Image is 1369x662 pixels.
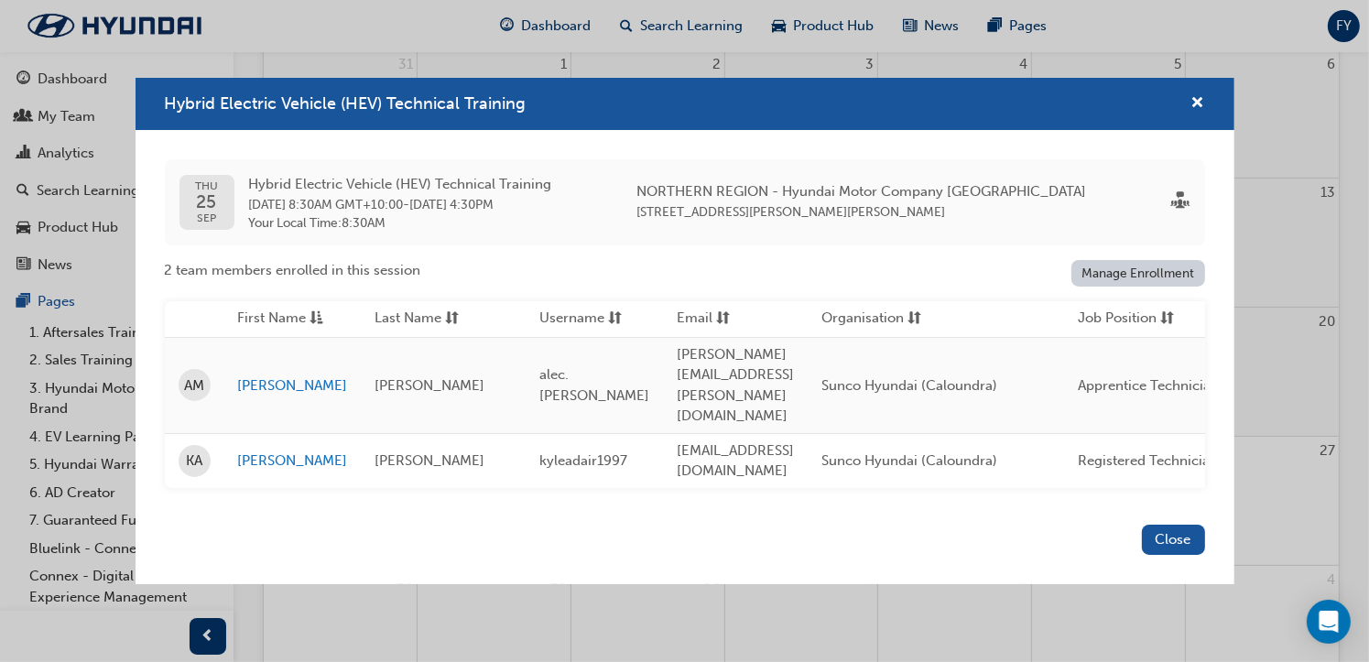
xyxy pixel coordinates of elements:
span: Email [678,308,713,331]
span: sessionType_FACE_TO_FACE-icon [1172,192,1190,213]
span: Sunco Hyundai (Caloundra) [822,452,998,469]
span: AM [184,375,204,396]
span: Apprentice Technician [1079,377,1220,394]
button: Emailsorting-icon [678,308,778,331]
span: THU [195,180,218,192]
span: [PERSON_NAME][EMAIL_ADDRESS][PERSON_NAME][DOMAIN_NAME] [678,346,795,425]
span: sorting-icon [717,308,731,331]
div: - [249,174,552,232]
span: [PERSON_NAME] [375,377,485,394]
span: sorting-icon [609,308,623,331]
span: Last Name [375,308,442,331]
span: [PERSON_NAME] [375,452,485,469]
span: [STREET_ADDRESS][PERSON_NAME][PERSON_NAME] [637,204,946,220]
button: Close [1142,525,1205,555]
span: [EMAIL_ADDRESS][DOMAIN_NAME] [678,442,795,480]
div: Hybrid Electric Vehicle (HEV) Technical Training [136,78,1234,584]
span: Sunco Hyundai (Caloundra) [822,377,998,394]
span: SEP [195,212,218,224]
a: [PERSON_NAME] [238,450,348,472]
span: Registered Technician [1079,452,1219,469]
button: Last Namesorting-icon [375,308,476,331]
a: Manage Enrollment [1071,260,1205,287]
span: sorting-icon [1161,308,1175,331]
button: Usernamesorting-icon [540,308,641,331]
span: First Name [238,308,307,331]
span: NORTHERN REGION - Hyundai Motor Company [GEOGRAPHIC_DATA] [637,181,1087,202]
span: Organisation [822,308,905,331]
button: Job Positionsorting-icon [1079,308,1179,331]
button: First Nameasc-icon [238,308,339,331]
span: Job Position [1079,308,1157,331]
span: Hybrid Electric Vehicle (HEV) Technical Training [249,174,552,195]
span: 25 Sep 2025 4:30PM [410,197,494,212]
span: 25 Sep 2025 8:30AM GMT+10:00 [249,197,404,212]
span: 25 [195,192,218,212]
a: [PERSON_NAME] [238,375,348,396]
span: Username [540,308,605,331]
button: cross-icon [1191,92,1205,115]
span: Your Local Time : 8:30AM [249,215,552,232]
div: Open Intercom Messenger [1307,600,1351,644]
span: sorting-icon [446,308,460,331]
span: KA [186,450,202,472]
span: alec.[PERSON_NAME] [540,366,650,404]
span: cross-icon [1191,96,1205,113]
span: 2 team members enrolled in this session [165,260,421,281]
span: asc-icon [310,308,324,331]
button: Organisationsorting-icon [822,308,923,331]
span: Hybrid Electric Vehicle (HEV) Technical Training [165,93,527,114]
span: sorting-icon [908,308,922,331]
span: kyleadair1997 [540,452,628,469]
